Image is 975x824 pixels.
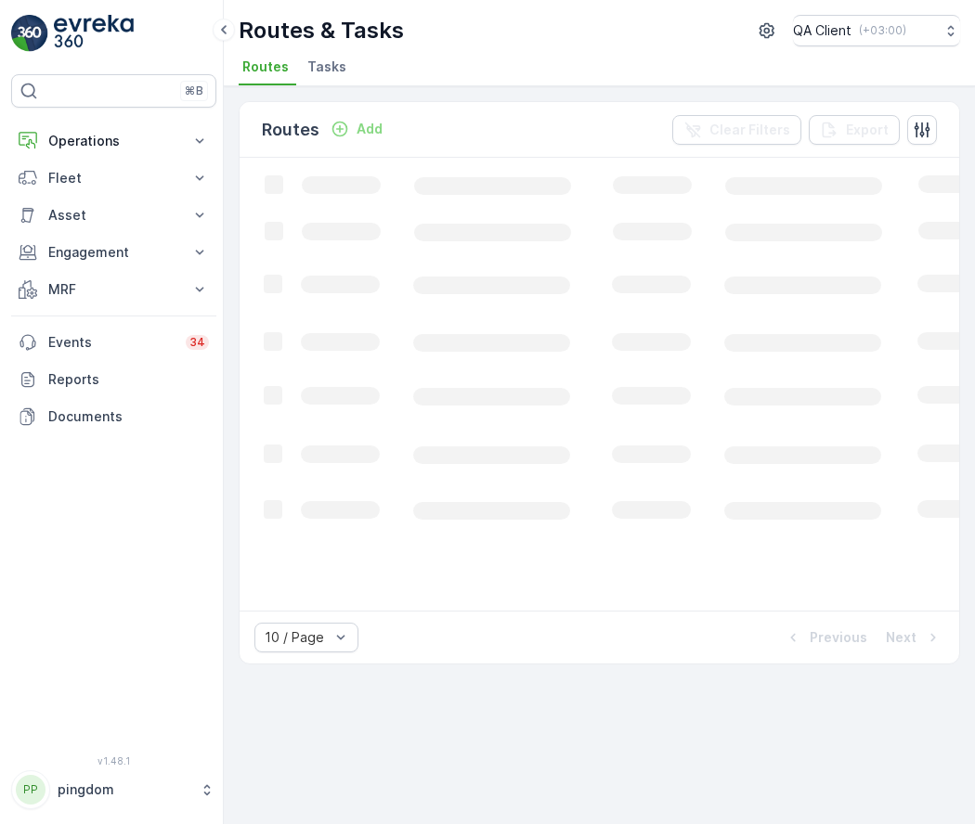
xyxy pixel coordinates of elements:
button: Fleet [11,160,216,197]
p: pingdom [58,780,190,799]
p: Clear Filters [709,121,790,139]
p: ⌘B [185,84,203,98]
p: Routes [262,117,319,143]
button: Previous [782,626,869,649]
p: Routes & Tasks [239,16,404,45]
p: Engagement [48,243,179,262]
p: Previous [810,628,867,647]
p: Documents [48,407,209,426]
button: PPpingdom [11,770,216,809]
button: Asset [11,197,216,234]
p: Export [846,121,889,139]
button: QA Client(+03:00) [793,15,960,46]
img: logo_light-DOdMpM7g.png [54,15,134,52]
a: Documents [11,398,216,435]
button: Clear Filters [672,115,801,145]
span: v 1.48.1 [11,755,216,766]
p: QA Client [793,21,851,40]
p: Events [48,333,175,352]
div: PP [16,775,45,805]
img: logo [11,15,48,52]
button: Export [809,115,900,145]
p: Asset [48,206,179,225]
button: Next [884,626,944,649]
p: 34 [189,335,205,350]
p: Operations [48,132,179,150]
button: MRF [11,271,216,308]
button: Engagement [11,234,216,271]
p: Next [886,628,916,647]
span: Routes [242,58,289,76]
p: Fleet [48,169,179,187]
span: Tasks [307,58,346,76]
p: ( +03:00 ) [859,23,906,38]
button: Operations [11,122,216,160]
a: Reports [11,361,216,398]
button: Add [323,118,390,140]
a: Events34 [11,324,216,361]
p: Add [357,120,383,138]
p: Reports [48,370,209,389]
p: MRF [48,280,179,299]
